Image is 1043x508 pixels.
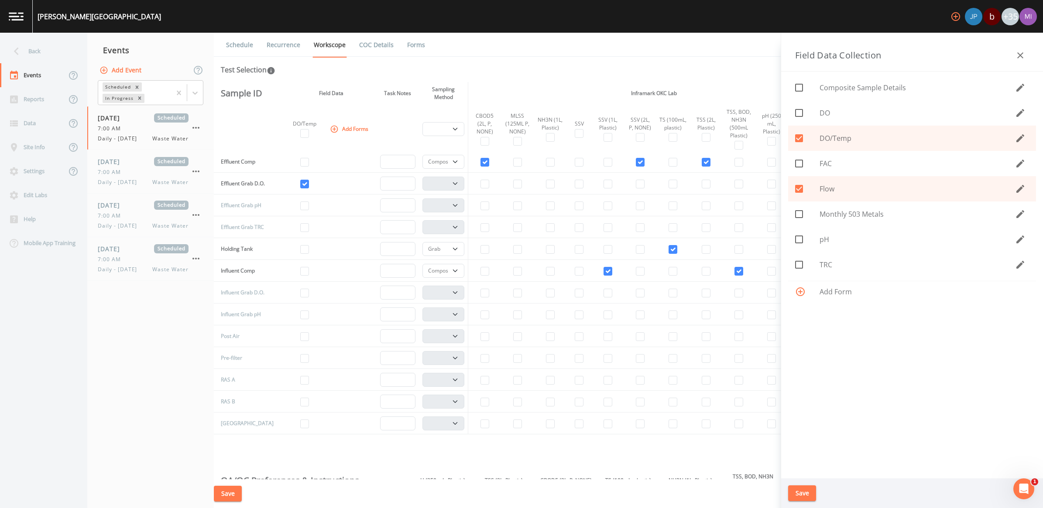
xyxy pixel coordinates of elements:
[214,391,278,413] td: RAS B
[820,184,1015,194] span: Flow
[820,259,1015,270] span: TRC
[628,116,652,132] div: SSV (2L, P, NONE)
[214,194,278,216] td: Effluent Grab pH
[788,176,1036,201] div: Flow
[98,157,126,166] span: [DATE]
[468,82,840,105] th: Inframark OKC Lab
[788,227,1036,252] div: pH
[965,8,982,25] img: 41241ef155101aa6d92a04480b0d0000
[328,122,372,136] button: Add Forms
[820,234,1015,245] span: pH
[820,158,1015,169] span: FAC
[726,108,752,140] div: TSS, BOD, NH3N (500mL Plastic)
[154,201,189,210] span: Scheduled
[538,116,563,132] div: NH3N (1L, Plastic)
[135,94,144,103] div: Remove In Progress
[103,82,132,92] div: Scheduled
[788,252,1036,277] div: TRC
[472,112,497,136] div: CBOD5 (2L, P, NONE)
[377,82,419,105] th: Task Notes
[98,222,142,230] span: Daily - [DATE]
[225,33,254,57] a: Schedule
[154,157,189,166] span: Scheduled
[693,116,719,132] div: TSS (2L, Plastic)
[983,8,1001,25] div: bturner@inframark.com
[820,209,1015,219] span: Monthly 503 Metals
[214,216,278,238] td: Effluent Grab TRC
[659,469,722,492] th: NH3N (1L, Plastic)
[214,369,278,391] td: RAS A
[9,12,24,20] img: logo
[152,178,189,186] span: Waste Water
[152,222,189,230] span: Waste Water
[154,113,189,123] span: Scheduled
[473,469,535,492] th: TSS (2L, Plastic)
[406,33,426,57] a: Forms
[103,94,135,103] div: In Progress
[98,113,126,123] span: [DATE]
[659,116,686,132] div: TS (100mL, plastic)
[98,135,142,143] span: Daily - [DATE]
[570,120,589,128] div: SSV
[1002,8,1019,25] div: +35
[214,82,278,105] th: Sample ID
[214,173,278,194] td: Effluent Grab D.O.
[152,266,189,273] span: Waste Water
[98,201,126,210] span: [DATE]
[788,281,1036,302] div: Add Form
[820,82,1015,93] span: Composite Sample Details
[964,8,983,25] div: Joshua gere Paul
[214,260,278,282] td: Influent Comp
[87,150,214,194] a: [DATE]Scheduled7:00 AMDaily - [DATE]Waste Water
[98,256,126,263] span: 7:00 AM
[286,82,377,105] th: Field Data
[1013,478,1034,499] iframe: Intercom live chat
[98,168,126,176] span: 7:00 AM
[820,286,1029,297] span: Add Form
[214,238,278,260] td: Holding Tank
[722,469,784,492] th: TSS, BOD, NH3N (500mL Plastic)
[535,469,597,492] th: CBOD5 (2L, P, NONE)
[1019,8,1037,25] img: 11d739c36d20347f7b23fdbf2a9dc2c5
[820,108,1015,118] span: DO
[267,66,275,75] svg: In this section you'll be able to select the analytical test to run, based on the media type, and...
[221,65,275,75] div: Test Selection
[788,126,1036,151] div: DO/Temp
[788,201,1036,227] div: Monthly 503 Metals
[214,469,410,492] th: QA/QC Preferences & Instructions
[38,11,161,22] div: [PERSON_NAME][GEOGRAPHIC_DATA]
[504,112,531,136] div: MLSS (125ML P, NONE)
[87,194,214,237] a: [DATE]Scheduled7:00 AMDaily - [DATE]Waste Water
[214,486,242,502] button: Save
[410,469,473,492] th: pH (250 mL, Plastic)
[214,282,278,303] td: Influent Grab D.O.
[788,485,816,501] button: Save
[152,135,189,143] span: Waste Water
[312,33,347,58] a: Workscope
[788,151,1036,176] div: FAC
[98,266,142,273] span: Daily - [DATE]
[87,39,214,61] div: Events
[788,75,1036,100] div: Composite Sample Details
[419,82,468,105] th: Sampling Method
[87,106,214,150] a: [DATE]Scheduled7:00 AMDaily - [DATE]Waste Water
[795,48,881,62] h3: Field Data Collection
[214,413,278,434] td: [GEOGRAPHIC_DATA]
[265,33,302,57] a: Recurrence
[98,125,126,133] span: 7:00 AM
[98,244,126,253] span: [DATE]
[98,178,142,186] span: Daily - [DATE]
[983,8,1001,25] div: b
[132,82,142,92] div: Remove Scheduled
[87,237,214,281] a: [DATE]Scheduled7:00 AMDaily - [DATE]Waste Water
[98,62,145,78] button: Add Event
[98,212,126,220] span: 7:00 AM
[759,112,784,136] div: pH (250 mL, Plastic)
[214,151,278,173] td: Effluent Comp
[597,469,659,492] th: TS (100mL, plastic)
[788,100,1036,126] div: DO
[214,325,278,347] td: Post Air
[820,133,1015,143] span: DO/Temp
[214,347,278,369] td: Pre-filter
[289,120,319,128] div: DO/Temp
